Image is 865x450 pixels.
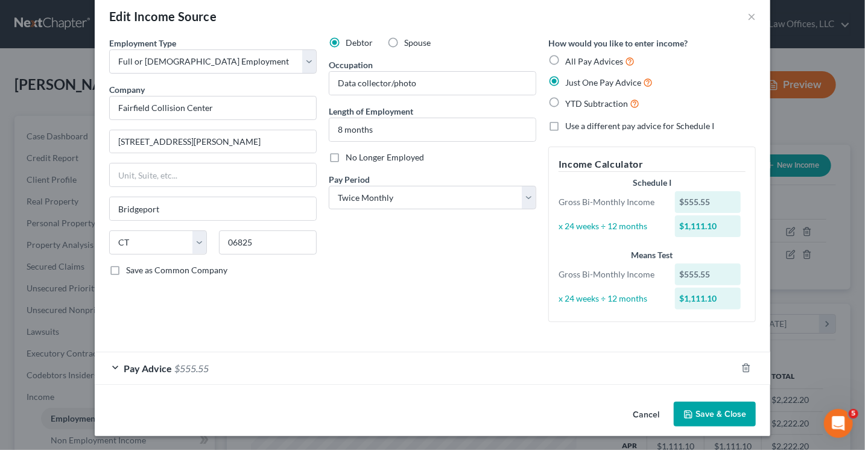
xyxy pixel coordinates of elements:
span: $555.55 [174,363,209,374]
div: Edit Income Source [109,8,217,25]
div: x 24 weeks ÷ 12 months [553,220,669,232]
label: Length of Employment [329,105,413,118]
span: Use a different pay advice for Schedule I [565,121,714,131]
div: Means Test [559,249,746,261]
div: $1,111.10 [675,288,741,309]
span: No Longer Employed [346,152,424,162]
span: Company [109,84,145,95]
div: x 24 weeks ÷ 12 months [553,293,669,305]
label: Occupation [329,59,373,71]
div: Schedule I [559,177,746,189]
input: Enter zip... [219,230,317,255]
input: Enter city... [110,197,316,220]
span: Save as Common Company [126,265,227,275]
div: $555.55 [675,191,741,213]
span: Pay Period [329,174,370,185]
label: How would you like to enter income? [548,37,688,49]
span: Debtor [346,37,373,48]
span: Employment Type [109,38,176,48]
span: Spouse [404,37,431,48]
input: ex: 2 years [329,118,536,141]
input: Unit, Suite, etc... [110,163,316,186]
div: $1,111.10 [675,215,741,237]
span: YTD Subtraction [565,98,628,109]
span: Just One Pay Advice [565,77,641,87]
iframe: Intercom live chat [824,409,853,438]
div: $555.55 [675,264,741,285]
input: Enter address... [110,130,316,153]
span: 5 [849,409,858,419]
button: × [747,9,756,24]
div: Gross Bi-Monthly Income [553,268,669,280]
div: Gross Bi-Monthly Income [553,196,669,208]
input: Search company by name... [109,96,317,120]
h5: Income Calculator [559,157,746,172]
span: All Pay Advices [565,56,623,66]
input: -- [329,72,536,95]
span: Pay Advice [124,363,172,374]
button: Cancel [623,403,669,427]
button: Save & Close [674,402,756,427]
